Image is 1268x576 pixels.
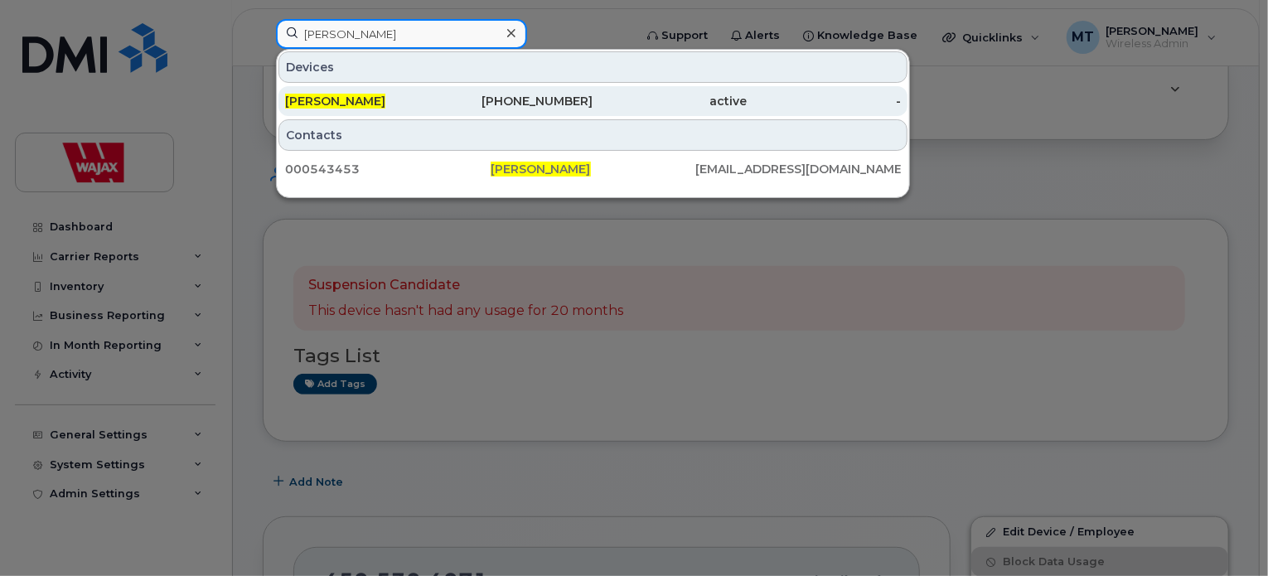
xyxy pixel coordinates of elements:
[285,94,385,109] span: [PERSON_NAME]
[695,161,901,177] div: [EMAIL_ADDRESS][DOMAIN_NAME]
[278,86,907,116] a: [PERSON_NAME][PHONE_NUMBER]active-
[593,93,748,109] div: active
[278,51,907,83] div: Devices
[439,93,593,109] div: [PHONE_NUMBER]
[747,93,901,109] div: -
[285,161,491,177] div: 000543453
[278,154,907,184] a: 000543453[PERSON_NAME][EMAIL_ADDRESS][DOMAIN_NAME]
[276,19,527,49] input: Find something...
[491,162,591,177] span: [PERSON_NAME]
[278,119,907,151] div: Contacts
